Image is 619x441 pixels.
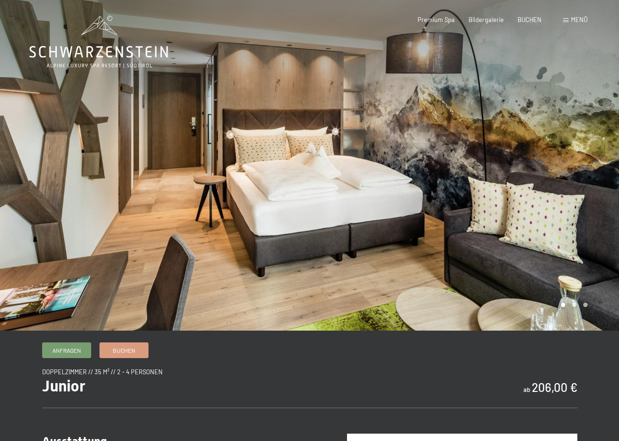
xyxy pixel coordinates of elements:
span: Doppelzimmer // 35 m² // 2 - 4 Personen [42,368,163,376]
a: Anfragen [43,343,91,358]
b: 206,00 € [532,380,577,394]
a: Buchen [100,343,148,358]
a: Bildergalerie [469,16,504,24]
span: Menü [571,16,588,24]
span: Junior [42,377,85,395]
a: Premium Spa [418,16,455,24]
a: BUCHEN [518,16,542,24]
span: Buchen [113,346,135,355]
span: ab [523,386,530,393]
span: Anfragen [52,346,81,355]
